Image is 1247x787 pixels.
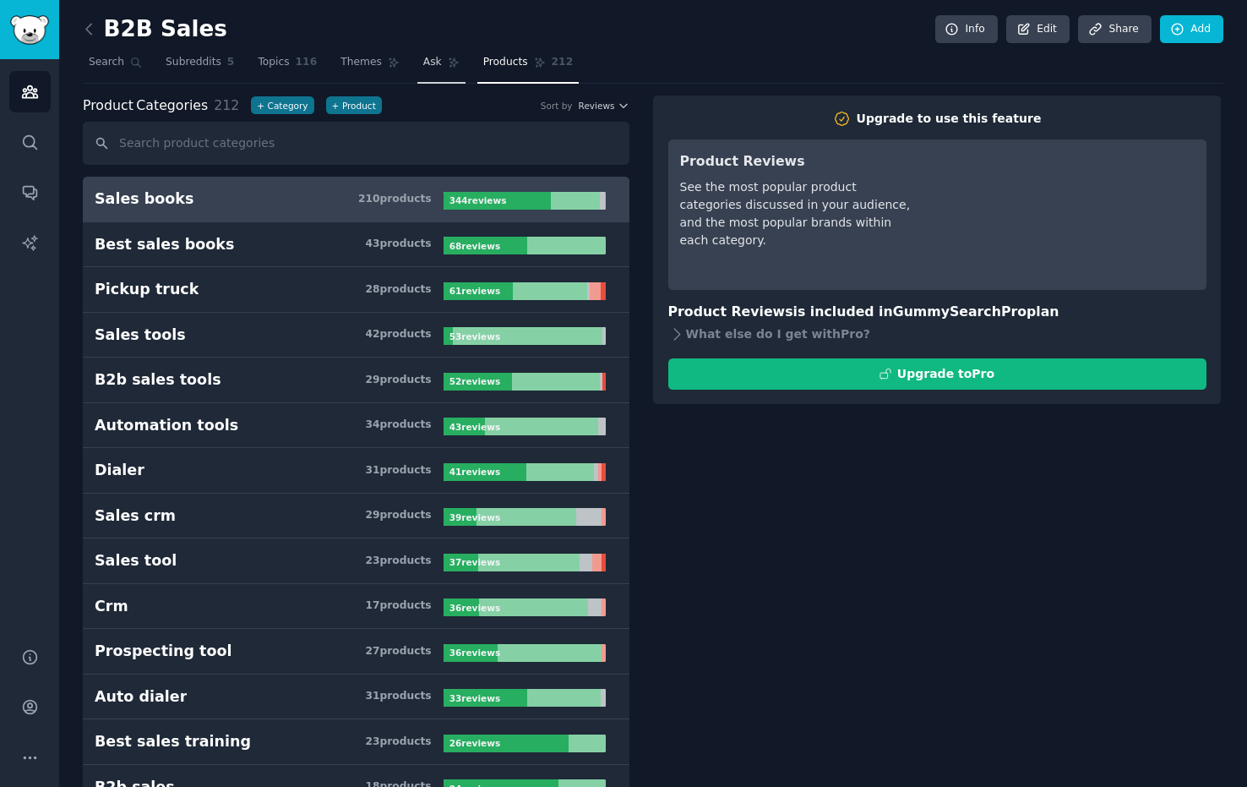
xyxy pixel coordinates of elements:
[83,629,629,675] a: Prospecting tool27products36reviews
[449,195,507,205] b: 344 review s
[83,313,629,358] a: Sales tools42products53reviews
[1160,15,1223,44] a: Add
[166,55,221,70] span: Subreddits
[365,463,431,478] div: 31 product s
[160,49,240,84] a: Subreddits5
[897,365,994,383] div: Upgrade to Pro
[857,110,1042,128] div: Upgrade to use this feature
[668,302,1206,323] h3: Product Reviews is included in plan
[449,286,500,296] b: 61 review s
[365,327,431,342] div: 42 product s
[449,331,500,342] b: 53 review s
[449,422,500,432] b: 43 review s
[95,460,144,481] div: Dialer
[365,598,431,614] div: 17 product s
[449,241,500,251] b: 68 review s
[83,96,133,117] span: Product
[296,55,318,70] span: 116
[332,100,340,112] span: +
[449,648,500,658] b: 36 review s
[83,584,629,630] a: Crm17products36reviews
[449,693,500,703] b: 33 review s
[365,689,431,704] div: 31 product s
[680,151,918,172] h3: Product Reviews
[83,49,148,84] a: Search
[95,686,187,708] div: Auto dialer
[340,55,382,70] span: Themes
[449,467,500,477] b: 41 review s
[83,719,629,765] a: Best sales training23products26reviews
[227,55,235,70] span: 5
[83,538,629,584] a: Sales tool23products37reviews
[83,448,629,494] a: Dialer31products41reviews
[83,177,629,222] a: Sales books210products344reviews
[252,49,323,84] a: Topics116
[1006,15,1070,44] a: Edit
[95,279,199,300] div: Pickup truck
[365,508,431,523] div: 29 product s
[83,403,629,449] a: Automation tools34products43reviews
[365,373,431,388] div: 29 product s
[365,237,431,252] div: 43 product s
[365,554,431,569] div: 23 product s
[365,644,431,659] div: 27 product s
[449,603,500,613] b: 36 review s
[668,323,1206,347] div: What else do I get with Pro ?
[541,100,573,112] div: Sort by
[214,97,239,113] span: 212
[83,494,629,539] a: Sales crm29products39reviews
[95,506,176,527] div: Sales crm
[95,325,186,346] div: Sales tools
[83,267,629,313] a: Pickup truck28products61reviews
[95,641,232,662] div: Prospecting tool
[477,49,579,84] a: Products212
[10,15,49,45] img: GummySearch logo
[579,100,615,112] span: Reviews
[258,55,289,70] span: Topics
[552,55,574,70] span: 212
[935,15,998,44] a: Info
[668,358,1206,390] button: Upgrade toPro
[893,303,1026,320] span: GummySearch Pro
[1078,15,1151,44] a: Share
[449,557,500,567] b: 37 review s
[83,675,629,720] a: Auto dialer31products33reviews
[83,16,227,43] h2: B2B Sales
[449,376,500,386] b: 52 review s
[365,282,431,298] div: 28 product s
[680,178,918,249] div: See the most popular product categories discussed in your audience, and the most popular brands w...
[251,96,313,114] button: +Category
[449,512,500,522] b: 39 review s
[95,550,177,571] div: Sales tool
[326,96,382,114] button: +Product
[95,731,251,752] div: Best sales training
[83,96,208,117] span: Categories
[95,369,221,391] div: B2b sales tools
[95,596,128,617] div: Crm
[95,189,193,210] div: Sales books
[83,358,629,403] a: B2b sales tools29products52reviews
[417,49,466,84] a: Ask
[257,100,264,112] span: +
[335,49,406,84] a: Themes
[358,192,432,207] div: 210 product s
[83,122,629,165] input: Search product categories
[579,100,629,112] button: Reviews
[483,55,528,70] span: Products
[365,735,431,750] div: 23 product s
[95,234,234,255] div: Best sales books
[95,415,238,436] div: Automation tools
[83,222,629,268] a: Best sales books43products68reviews
[449,738,500,748] b: 26 review s
[89,55,124,70] span: Search
[423,55,442,70] span: Ask
[365,418,431,433] div: 34 product s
